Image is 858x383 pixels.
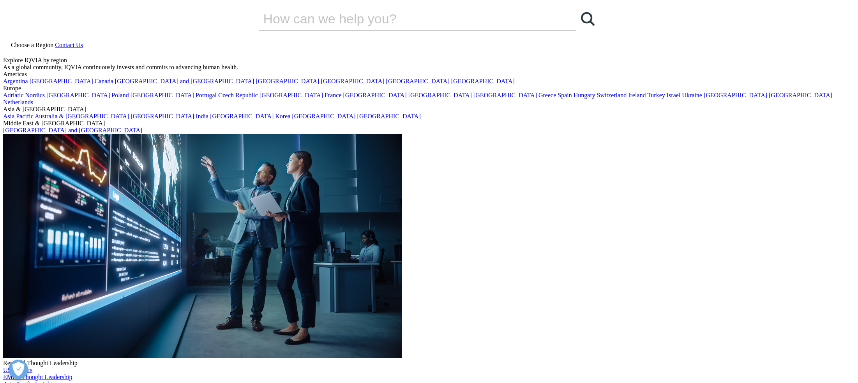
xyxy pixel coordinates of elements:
a: [GEOGRAPHIC_DATA] [473,92,537,98]
a: [GEOGRAPHIC_DATA] [131,113,194,119]
a: Nordics [25,92,45,98]
a: [GEOGRAPHIC_DATA] [704,92,767,98]
a: [GEOGRAPHIC_DATA] [386,78,450,84]
div: As a global community, IQVIA continuously invests and commits to advancing human health. [3,64,855,71]
a: [GEOGRAPHIC_DATA] [46,92,110,98]
a: Adriatic [3,92,23,98]
svg: Search [581,12,595,26]
a: France [325,92,342,98]
a: [GEOGRAPHIC_DATA] [343,92,407,98]
a: US Insights [3,367,32,373]
div: Regional Thought Leadership [3,360,855,367]
a: Korea [275,113,290,119]
a: [GEOGRAPHIC_DATA] [131,92,194,98]
a: [GEOGRAPHIC_DATA] [30,78,93,84]
a: Greece [538,92,556,98]
a: Turkey [647,92,665,98]
div: Explore IQVIA by region [3,57,855,64]
a: [GEOGRAPHIC_DATA] [321,78,384,84]
a: [GEOGRAPHIC_DATA] and [GEOGRAPHIC_DATA] [3,127,142,134]
a: Israel [667,92,681,98]
div: Asia & [GEOGRAPHIC_DATA] [3,106,855,113]
a: Argentina [3,78,28,84]
div: Middle East & [GEOGRAPHIC_DATA] [3,120,855,127]
a: Switzerland [597,92,627,98]
a: [GEOGRAPHIC_DATA] [357,113,421,119]
a: Poland [111,92,129,98]
button: Open Preferences [9,360,28,379]
a: Spain [558,92,572,98]
a: [GEOGRAPHIC_DATA] [769,92,832,98]
a: Canada [95,78,113,84]
a: [GEOGRAPHIC_DATA] [260,92,323,98]
a: Contact Us [55,42,83,48]
a: Search [576,7,600,30]
div: Americas [3,71,855,78]
a: Netherlands [3,99,33,105]
a: India [196,113,208,119]
div: Europe [3,85,855,92]
a: [GEOGRAPHIC_DATA] [292,113,355,119]
a: [GEOGRAPHIC_DATA] [210,113,274,119]
a: [GEOGRAPHIC_DATA] [451,78,515,84]
a: [GEOGRAPHIC_DATA] [408,92,472,98]
a: Hungary [574,92,595,98]
span: Choose a Region [11,42,53,48]
a: Australia & [GEOGRAPHIC_DATA] [35,113,129,119]
a: EMEA Thought Leadership [3,374,72,380]
a: Asia Pacific [3,113,34,119]
a: Czech Republic [218,92,258,98]
a: Ireland [628,92,646,98]
a: [GEOGRAPHIC_DATA] [256,78,319,84]
a: Portugal [196,92,217,98]
img: 2093_analyzing-data-using-big-screen-display-and-laptop.png [3,134,402,358]
a: [GEOGRAPHIC_DATA] and [GEOGRAPHIC_DATA] [115,78,254,84]
input: Search [259,7,554,30]
a: Ukraine [682,92,702,98]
